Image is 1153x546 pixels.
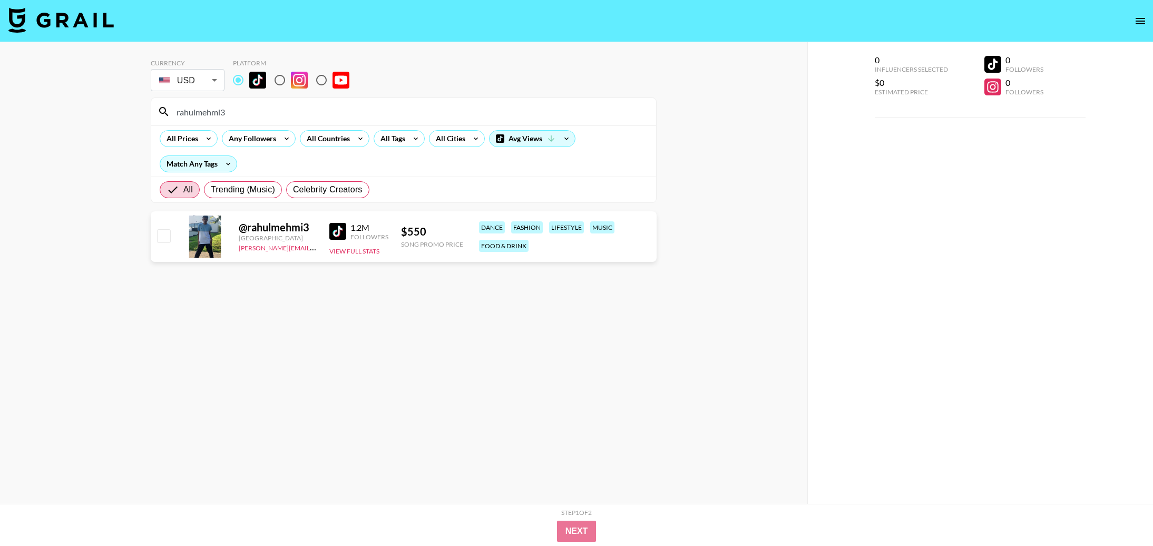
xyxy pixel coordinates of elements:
div: Estimated Price [875,88,948,96]
input: Search by User Name [170,103,650,120]
button: Next [557,521,597,542]
div: 1.2M [350,222,388,233]
div: 0 [1005,55,1043,65]
div: Currency [151,59,224,67]
div: Followers [1005,65,1043,73]
div: @ rahulmehmi3 [239,221,317,234]
iframe: Drift Widget Chat Controller [1100,493,1140,533]
div: USD [153,71,222,90]
button: View Full Stats [329,247,379,255]
button: open drawer [1130,11,1151,32]
div: Match Any Tags [160,156,237,172]
div: Platform [233,59,358,67]
img: Grail Talent [8,7,114,33]
div: All Cities [429,131,467,147]
div: Influencers Selected [875,65,948,73]
img: Instagram [291,72,308,89]
div: Followers [350,233,388,241]
div: $0 [875,77,948,88]
div: 0 [1005,77,1043,88]
div: [GEOGRAPHIC_DATA] [239,234,317,242]
img: YouTube [333,72,349,89]
div: All Tags [374,131,407,147]
div: lifestyle [549,221,584,233]
span: Celebrity Creators [293,183,363,196]
div: dance [479,221,505,233]
div: Song Promo Price [401,240,463,248]
span: All [183,183,193,196]
div: Any Followers [222,131,278,147]
div: food & drink [479,240,529,252]
a: [PERSON_NAME][EMAIL_ADDRESS][DOMAIN_NAME] [239,242,395,252]
div: $ 550 [401,225,463,238]
div: All Prices [160,131,200,147]
div: All Countries [300,131,352,147]
img: TikTok [329,223,346,240]
div: 0 [875,55,948,65]
div: Avg Views [490,131,575,147]
div: Followers [1005,88,1043,96]
div: Step 1 of 2 [561,509,592,516]
span: Trending (Music) [211,183,275,196]
div: fashion [511,221,543,233]
img: TikTok [249,72,266,89]
div: music [590,221,614,233]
